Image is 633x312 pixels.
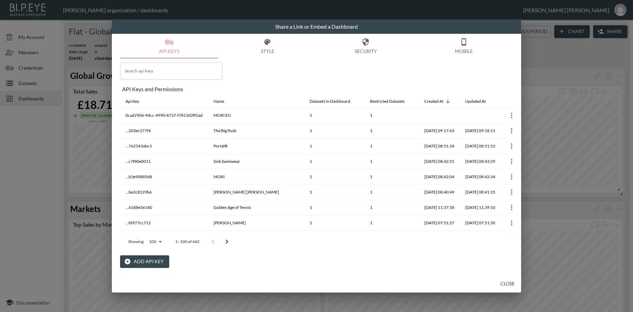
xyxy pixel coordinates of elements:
p: 1–100 of 442 [175,239,200,244]
div: Name [214,97,224,105]
th: 1 [304,154,365,169]
th: 1 [365,139,419,154]
th: MORI EU [208,108,304,123]
th: 1 [365,200,419,215]
div: 100 [146,237,164,246]
button: more [506,187,517,198]
th: 0cad2906-9dcc-4990-8737-f7813d2ff2ad [120,108,208,123]
span: Api Key [126,97,148,105]
th: 2025-08-05, 07:51:50 [460,215,501,231]
th: 1 [365,154,419,169]
th: 2025-08-08, 08:42:51 [419,154,460,169]
th: {"key":null,"ref":null,"props":{"row":{"id":"b3268936-6d8d-4570-b6d5-2f81b243d8ae","apiKey":"...c... [501,154,522,169]
button: API Keys [120,34,218,58]
button: more [506,217,517,228]
button: Close [497,278,518,290]
th: {"key":null,"ref":null,"props":{"row":{"id":"fdaf80e8-1641-4dc6-a3bb-40388eef17df","apiKey":"...b... [501,185,522,200]
button: Security [316,34,415,58]
span: Datasets In Dashboard [310,97,359,105]
th: Portal® [208,139,304,154]
th: {"key":null,"ref":null,"props":{"row":{"id":"bd9a0d50-b846-43be-8a99-fded0357e875","apiKey":"...6... [501,200,522,215]
button: more [506,233,517,244]
th: ...762543abc3 [120,139,208,154]
th: 2025-08-12, 09:18:15 [460,123,501,139]
span: Created At [424,97,452,105]
th: Donna Ida [208,185,304,200]
div: Datasets In Dashboard [310,97,350,105]
th: ...b3e90885d8 [120,169,208,185]
th: {"key":null,"ref":null,"props":{"row":{"id":"58c2ebd8-a8f5-4a83-9c0f-148fb2d22499","apiKey":"...f... [501,215,522,231]
th: 1 [304,169,365,185]
th: The Big Push [208,123,304,139]
th: MORI [208,169,304,185]
th: 1 [304,139,365,154]
button: Mobile [415,34,513,58]
div: API Keys and Permissions [122,86,513,92]
span: Name [214,97,233,105]
button: Go to next page [220,235,234,249]
th: 1 [365,231,419,246]
th: 1 [304,123,365,139]
th: 1 [304,185,365,200]
th: 2025-08-05, 07:51:27 [419,215,460,231]
h2: Share a Link or Embed a Dashboard [112,19,521,34]
p: Showing [128,239,144,244]
div: Created At [424,97,443,105]
th: ...6188e56140 [120,200,208,215]
th: ...c7f80e0011 [120,154,208,169]
th: 2025-08-06, 11:37:58 [419,200,460,215]
th: {"key":null,"ref":null,"props":{"row":{"id":"06caa4dc-0551-445a-8e37-92d901fcedce","apiKey":"...7... [501,139,522,154]
th: 2025-08-08, 08:43:29 [460,154,501,169]
button: Add API Key [120,255,169,268]
button: more [506,156,517,167]
div: Api Key [126,97,139,105]
span: Updated At [465,97,495,105]
th: 2025-08-08, 08:40:49 [419,185,460,200]
div: Restricted Datasets [370,97,404,105]
th: 1 [304,215,365,231]
th: ...bca24c050e [120,231,208,246]
th: 1 [365,215,419,231]
button: more [506,125,517,136]
th: ...203ec277f4 [120,123,208,139]
button: more [506,171,517,182]
button: more [506,141,517,152]
th: {"key":null,"ref":null,"props":{"row":{"id":"20831979-77dd-4f3f-9ff5-cd456c995f46","apiKey":"...b... [501,231,522,246]
th: 1 [365,185,419,200]
th: 1 [365,169,419,185]
span: Restricted Datasets [370,97,413,105]
th: Orla Kiely [208,215,304,231]
th: 2025-08-08, 08:42:04 [419,169,460,185]
button: more [506,110,517,121]
th: {"key":null,"ref":null,"props":{"row":{"id":"e7184935-cdc4-4a31-8c01-a79bc0ad087c","apiKey":"...2... [501,123,522,139]
th: 1 [365,108,419,123]
th: Sink Swimwear [208,154,304,169]
th: 2025-08-05, 07:50:34 [419,231,460,246]
th: 2025-08-08, 08:41:35 [460,185,501,200]
th: {"key":null,"ref":null,"props":{"row":{"id":"4866eaa7-5003-4285-8818-219d10529312","apiKey":"0cad... [501,108,522,123]
th: {"key":null,"ref":null,"props":{"row":{"id":"9b9d6ad4-00c8-4dde-9893-e5d86ed068b5","apiKey":"...b... [501,169,522,185]
th: 2025-08-12, 09:17:43 [419,123,460,139]
th: 1 [304,231,365,246]
button: Style [218,34,316,58]
th: 2025-08-08, 08:51:28 [419,139,460,154]
th: 2025-08-06, 11:39:10 [460,200,501,215]
div: Updated At [465,97,486,105]
th: Eleven Loves [208,231,304,246]
th: 2025-08-08, 08:51:53 [460,139,501,154]
th: 1 [365,123,419,139]
th: 2025-08-05, 07:50:58 [460,231,501,246]
th: Golden Age of Tennis [208,200,304,215]
button: more [506,202,517,213]
th: 2025-08-08, 08:42:34 [460,169,501,185]
th: 1 [304,108,365,123]
th: ...fd977cc712 [120,215,208,231]
th: 1 [304,200,365,215]
th: ...be2c8129b6 [120,185,208,200]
